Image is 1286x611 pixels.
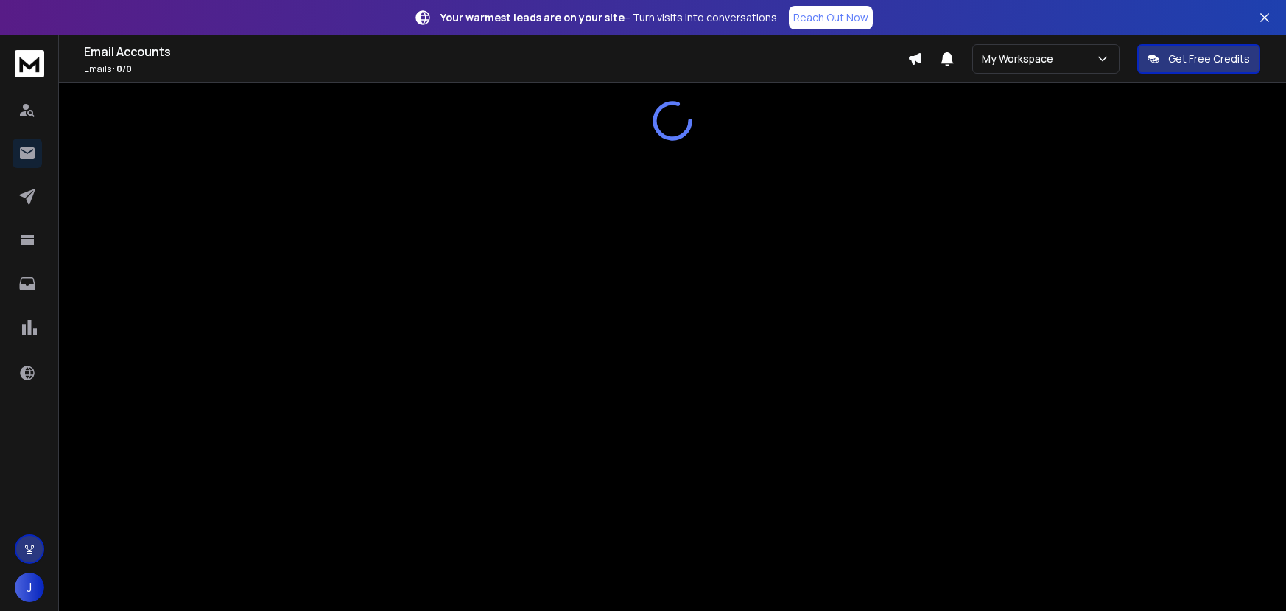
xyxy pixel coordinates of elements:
h1: Email Accounts [84,43,907,60]
p: Reach Out Now [793,10,868,25]
p: Emails : [84,63,907,75]
p: – Turn visits into conversations [440,10,777,25]
p: My Workspace [982,52,1059,66]
span: 0 / 0 [116,63,132,75]
button: J [15,573,44,602]
a: Reach Out Now [789,6,873,29]
p: Get Free Credits [1168,52,1250,66]
img: logo [15,50,44,77]
button: Get Free Credits [1137,44,1260,74]
strong: Your warmest leads are on your site [440,10,625,24]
